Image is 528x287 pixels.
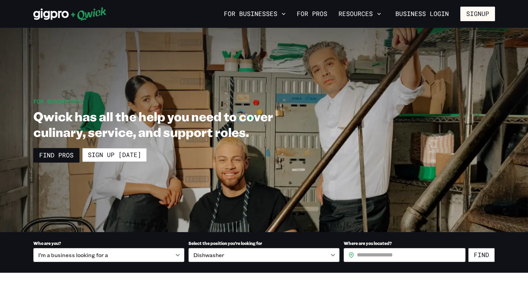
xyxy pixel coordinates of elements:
button: For Businesses [221,8,288,20]
button: Signup [460,7,495,21]
span: Who are you? [33,240,61,246]
div: I’m a business looking for a [33,248,184,262]
button: Find [468,248,495,262]
a: Sign up [DATE] [82,148,147,162]
a: For Pros [294,8,330,20]
span: Select the position you’re looking for [188,240,262,246]
span: For Businesses [33,98,82,105]
div: Dishwasher [188,248,340,262]
a: Business Login [389,7,455,21]
h1: Qwick has all the help you need to cover culinary, service, and support roles. [33,108,310,140]
a: Find Pros [33,148,79,163]
button: Resources [336,8,384,20]
span: Where are you located? [344,240,392,246]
